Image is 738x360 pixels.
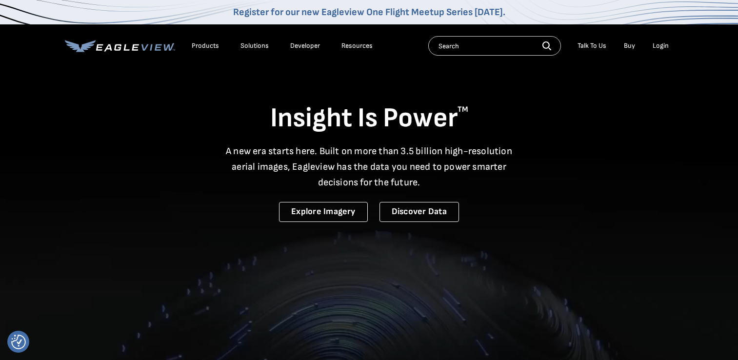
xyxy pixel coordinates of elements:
[428,36,561,56] input: Search
[192,41,219,50] div: Products
[290,41,320,50] a: Developer
[233,6,505,18] a: Register for our new Eagleview One Flight Meetup Series [DATE].
[65,101,674,136] h1: Insight Is Power
[11,335,26,349] button: Consent Preferences
[624,41,635,50] a: Buy
[458,105,468,114] sup: TM
[653,41,669,50] div: Login
[220,143,519,190] p: A new era starts here. Built on more than 3.5 billion high-resolution aerial images, Eagleview ha...
[341,41,373,50] div: Resources
[240,41,269,50] div: Solutions
[578,41,606,50] div: Talk To Us
[11,335,26,349] img: Revisit consent button
[379,202,459,222] a: Discover Data
[279,202,368,222] a: Explore Imagery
